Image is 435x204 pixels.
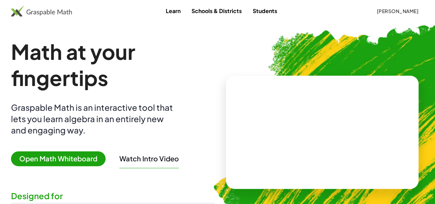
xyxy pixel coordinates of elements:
a: Open Math Whiteboard [11,155,111,163]
button: [PERSON_NAME] [371,5,424,17]
video: What is this? This is dynamic math notation. Dynamic math notation plays a central role in how Gr... [271,106,374,158]
div: Graspable Math is an interactive tool that lets you learn algebra in an entirely new and engaging... [11,102,176,136]
a: Students [247,4,283,17]
span: [PERSON_NAME] [377,8,418,14]
button: Watch Intro Video [119,154,179,163]
a: Schools & Districts [186,4,247,17]
h1: Math at your fingertips [11,39,215,91]
a: Learn [160,4,186,17]
div: Designed for [11,190,215,202]
span: Open Math Whiteboard [11,151,106,166]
